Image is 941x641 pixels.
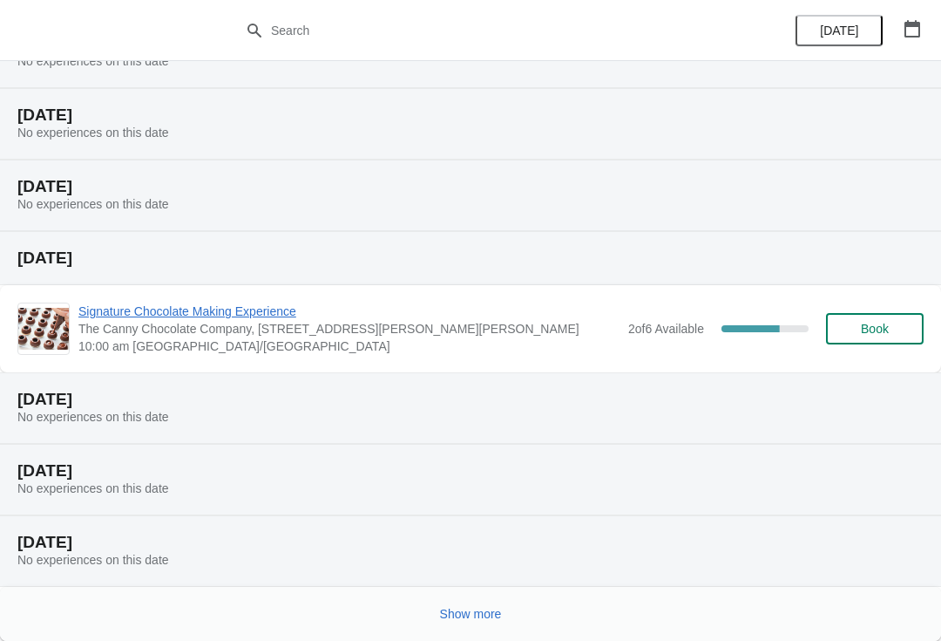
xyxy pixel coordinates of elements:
span: Signature Chocolate Making Experience [78,303,619,320]
span: No experiences on this date [17,126,169,140]
img: Signature Chocolate Making Experience | The Canny Chocolate Company, Unit 301, Henry Robson Way, ... [18,308,69,350]
span: No experiences on this date [17,410,169,424]
h2: [DATE] [17,106,924,124]
h2: [DATE] [17,534,924,551]
button: Show more [433,598,509,630]
span: No experiences on this date [17,553,169,567]
span: 10:00 am [GEOGRAPHIC_DATA]/[GEOGRAPHIC_DATA] [78,338,619,355]
h2: [DATE] [17,391,924,408]
input: Search [270,15,706,46]
h2: [DATE] [17,462,924,480]
span: The Canny Chocolate Company, [STREET_ADDRESS][PERSON_NAME][PERSON_NAME] [78,320,619,338]
span: No experiences on this date [17,481,169,495]
h2: [DATE] [17,178,924,195]
span: Book [861,322,889,336]
span: No experiences on this date [17,54,169,68]
span: [DATE] [820,24,858,38]
button: [DATE] [795,15,883,46]
span: No experiences on this date [17,197,169,211]
span: 2 of 6 Available [628,322,704,336]
span: Show more [440,607,502,621]
h2: [DATE] [17,249,924,267]
button: Book [826,313,924,344]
